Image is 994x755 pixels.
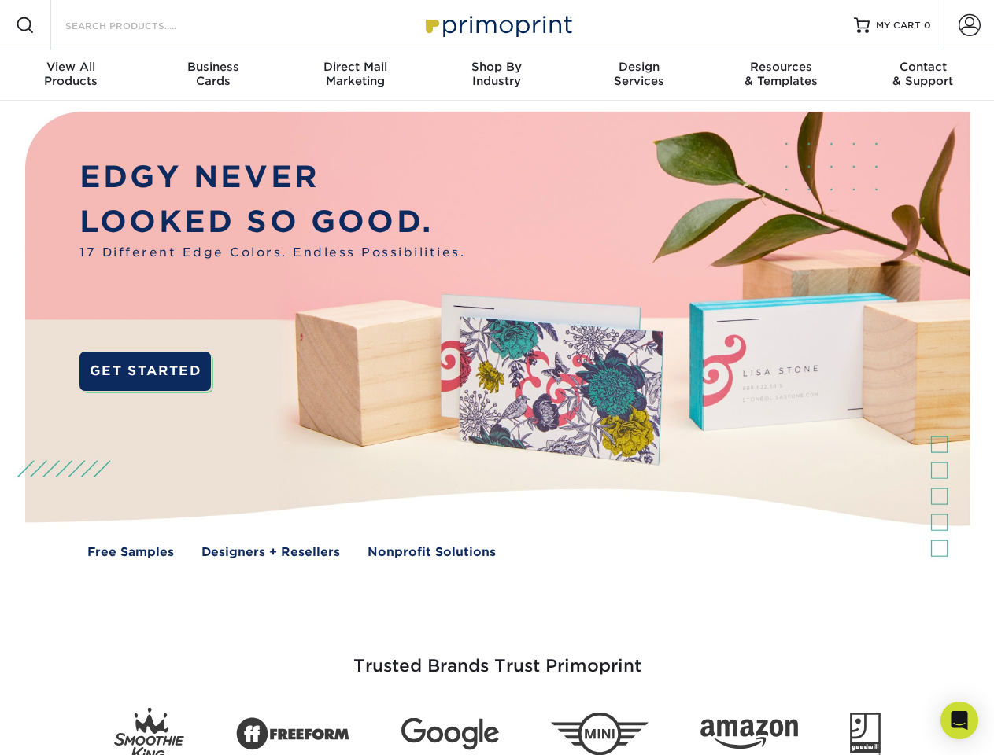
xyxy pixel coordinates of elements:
div: Marketing [284,60,426,88]
a: Shop ByIndustry [426,50,567,101]
input: SEARCH PRODUCTS..... [64,16,217,35]
a: BusinessCards [142,50,283,101]
span: Contact [852,60,994,74]
a: Designers + Resellers [201,543,340,562]
p: LOOKED SO GOOD. [79,200,465,245]
div: & Templates [710,60,852,88]
a: GET STARTED [79,352,211,391]
span: 0 [924,20,931,31]
a: Free Samples [87,543,174,562]
a: Contact& Support [852,50,994,101]
img: Amazon [700,720,798,749]
h3: Trusted Brands Trust Primoprint [37,618,958,695]
div: Cards [142,60,283,88]
span: Business [142,60,283,74]
span: MY CART [876,19,921,32]
span: Shop By [426,60,567,74]
span: Design [568,60,710,74]
span: Resources [710,60,852,74]
img: Primoprint [419,8,576,42]
span: 17 Different Edge Colors. Endless Possibilities. [79,244,465,262]
a: Resources& Templates [710,50,852,101]
div: & Support [852,60,994,88]
div: Services [568,60,710,88]
div: Industry [426,60,567,88]
a: Nonprofit Solutions [368,543,496,562]
span: Direct Mail [284,60,426,74]
a: DesignServices [568,50,710,101]
iframe: Google Customer Reviews [4,707,134,749]
div: Open Intercom Messenger [940,702,978,739]
a: Direct MailMarketing [284,50,426,101]
img: Goodwill [850,713,881,755]
p: EDGY NEVER [79,155,465,200]
img: Google [401,718,499,750]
